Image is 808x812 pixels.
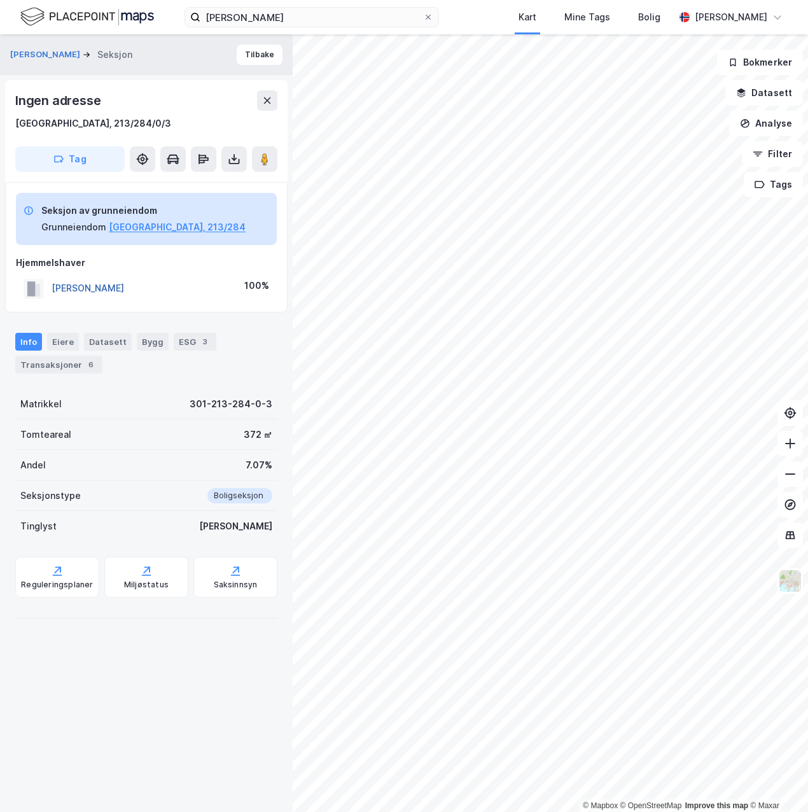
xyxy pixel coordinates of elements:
div: 301-213-284-0-3 [190,396,272,412]
div: Bolig [638,10,660,25]
img: logo.f888ab2527a4732fd821a326f86c7f29.svg [20,6,154,28]
iframe: Chat Widget [744,751,808,812]
a: OpenStreetMap [620,801,682,810]
div: Mine Tags [564,10,610,25]
div: [PERSON_NAME] [199,519,272,534]
img: Z [778,569,802,593]
button: [PERSON_NAME] [10,48,83,61]
button: Filter [742,141,803,167]
div: [PERSON_NAME] [695,10,767,25]
div: 6 [85,358,97,371]
button: Bokmerker [717,50,803,75]
div: [GEOGRAPHIC_DATA], 213/284/0/3 [15,116,171,131]
button: [GEOGRAPHIC_DATA], 213/284 [109,220,246,235]
button: Tilbake [237,45,282,65]
div: Kart [519,10,536,25]
div: Reguleringsplaner [21,580,93,590]
button: Tag [15,146,125,172]
div: Tomteareal [20,427,71,442]
input: Søk på adresse, matrikkel, gårdeiere, leietakere eller personer [200,8,423,27]
div: Matrikkel [20,396,62,412]
div: Eiere [47,333,79,351]
button: Analyse [729,111,803,136]
div: 7.07% [246,458,272,473]
div: 3 [199,335,211,348]
div: Miljøstatus [124,580,169,590]
div: Seksjon av grunneiendom [41,203,246,218]
div: ESG [174,333,216,351]
div: Info [15,333,42,351]
button: Tags [744,172,803,197]
div: Hjemmelshaver [16,255,277,270]
div: Transaksjoner [15,356,102,374]
div: Seksjonstype [20,488,81,503]
div: Ingen adresse [15,90,103,111]
div: Datasett [84,333,132,351]
a: Improve this map [685,801,748,810]
div: Saksinnsyn [214,580,258,590]
a: Mapbox [583,801,618,810]
div: Grunneiendom [41,220,106,235]
div: 372 ㎡ [244,427,272,442]
div: 100% [244,278,269,293]
button: Datasett [725,80,803,106]
div: Tinglyst [20,519,57,534]
div: Bygg [137,333,169,351]
div: Seksjon [97,47,132,62]
div: Andel [20,458,46,473]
